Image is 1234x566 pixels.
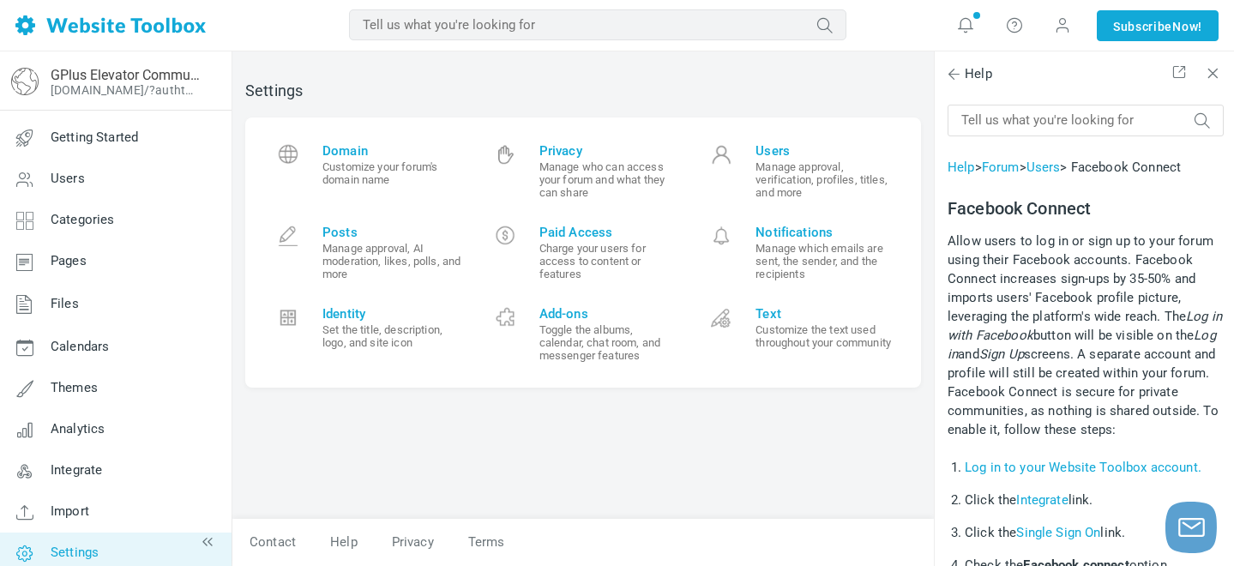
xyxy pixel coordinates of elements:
[349,9,846,40] input: Tell us what you're looking for
[948,160,1181,175] span: > > > Facebook Connect
[982,160,1020,175] a: Forum
[539,323,679,362] small: Toggle the albums, calendar, chat room, and messenger features
[1097,10,1219,41] a: SubscribeNow!
[245,81,921,100] h2: Settings
[475,212,692,293] a: Paid Access Charge your users for access to content or features
[755,323,895,349] small: Customize the text used throughout your community
[755,160,895,199] small: Manage approval, verification, profiles, titles, and more
[322,306,462,322] span: Identity
[539,143,679,159] span: Privacy
[948,328,1216,362] i: Log in
[948,309,1222,343] i: Log in with Facebook
[979,346,1024,362] i: Sign Up
[1165,502,1217,553] button: Launch chat
[965,484,1224,516] li: Click the link.
[948,198,1224,219] h2: Facebook Connect
[691,212,908,293] a: Notifications Manage which emails are sent, the sender, and the recipients
[258,293,475,375] a: Identity Set the title, description, logo, and site icon
[948,105,1224,136] input: Tell us what you're looking for
[965,460,1201,475] a: Log in to your Website Toolbox account.
[691,293,908,375] a: Text Customize the text used throughout your community
[51,129,138,145] span: Getting Started
[965,516,1224,549] li: Click the link.
[691,130,908,212] a: Users Manage approval, verification, profiles, titles, and more
[51,296,79,311] span: Files
[948,64,992,84] span: Help
[1026,160,1061,175] a: Users
[755,242,895,280] small: Manage which emails are sent, the sender, and the recipients
[258,212,475,293] a: Posts Manage approval, AI moderation, likes, polls, and more
[475,130,692,212] a: Privacy Manage who can access your forum and what they can share
[539,242,679,280] small: Charge your users for access to content or features
[51,171,85,186] span: Users
[451,527,522,557] a: Terms
[51,67,200,83] a: GPlus Elevator Community
[1016,525,1100,540] a: Single Sign On
[322,225,462,240] span: Posts
[755,225,895,240] span: Notifications
[755,143,895,159] span: Users
[1016,492,1068,508] a: Integrate
[51,380,98,395] span: Themes
[948,160,975,175] a: Help
[322,242,462,280] small: Manage approval, AI moderation, likes, polls, and more
[539,306,679,322] span: Add-ons
[258,130,475,212] a: Domain Customize your forum's domain name
[11,68,39,95] img: globe-icon.png
[539,225,679,240] span: Paid Access
[375,527,451,557] a: Privacy
[322,143,462,159] span: Domain
[313,527,375,557] a: Help
[51,212,115,227] span: Categories
[51,421,105,437] span: Analytics
[51,253,87,268] span: Pages
[475,293,692,375] a: Add-ons Toggle the albums, calendar, chat room, and messenger features
[1172,17,1202,36] span: Now!
[322,160,462,186] small: Customize your forum's domain name
[51,83,200,97] a: [DOMAIN_NAME]/?authtoken=8990c5ca8ffd3b41fc3b63d061e86d7c&rememberMe=1
[232,527,313,557] a: Contact
[322,323,462,349] small: Set the title, description, logo, and site icon
[51,503,89,519] span: Import
[51,339,109,354] span: Calendars
[948,232,1224,439] p: Allow users to log in or sign up to your forum using their Facebook accounts. Facebook Connect in...
[51,545,99,560] span: Settings
[539,160,679,199] small: Manage who can access your forum and what they can share
[755,306,895,322] span: Text
[51,462,102,478] span: Integrate
[945,65,962,82] span: Back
